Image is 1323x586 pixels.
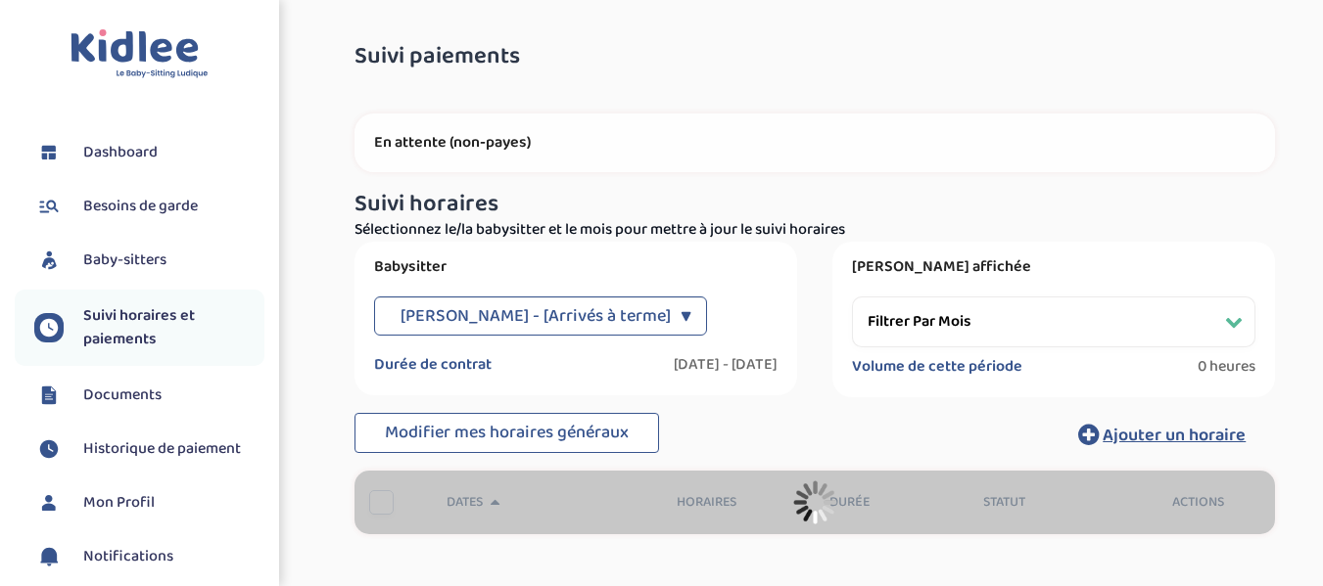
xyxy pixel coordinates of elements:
[34,246,64,275] img: babysitters.svg
[34,138,64,167] img: dashboard.svg
[374,257,778,277] label: Babysitter
[34,381,264,410] a: Documents
[83,195,198,218] span: Besoins de garde
[34,488,264,518] a: Mon Profil
[34,542,264,571] a: Notifications
[71,29,209,79] img: logo.svg
[1103,422,1246,449] span: Ajouter un horaire
[34,381,64,410] img: documents.svg
[374,355,492,375] label: Durée de contrat
[354,44,520,69] span: Suivi paiements
[83,248,166,272] span: Baby-sitters
[83,383,162,407] span: Documents
[34,488,64,518] img: profil.svg
[852,257,1255,277] label: [PERSON_NAME] affichée
[34,192,264,221] a: Besoins de garde
[354,192,1275,217] h3: Suivi horaires
[83,141,158,164] span: Dashboard
[34,434,264,464] a: Historique de paiement
[401,296,671,336] span: [PERSON_NAME] - [Arrivés à terme]
[83,437,241,461] span: Historique de paiement
[34,313,64,342] img: suivihoraire.svg
[385,419,629,446] span: Modifier mes horaires généraux
[34,138,264,167] a: Dashboard
[354,218,1275,242] p: Sélectionnez le/la babysitter et le mois pour mettre à jour le suivi horaires
[34,542,64,571] img: notification.svg
[83,545,173,568] span: Notifications
[34,304,264,351] a: Suivi horaires et paiements
[34,192,64,221] img: besoin.svg
[83,304,264,351] span: Suivi horaires et paiements
[1049,413,1275,456] button: Ajouter un horaire
[1198,357,1255,377] span: 0 heures
[354,413,659,454] button: Modifier mes horaires généraux
[793,480,837,524] img: loader_sticker.gif
[34,246,264,275] a: Baby-sitters
[681,296,691,336] div: ▼
[674,355,778,375] label: [DATE] - [DATE]
[374,133,1255,153] p: En attente (non-payes)
[34,434,64,464] img: suivihoraire.svg
[852,357,1022,377] label: Volume de cette période
[83,491,155,515] span: Mon Profil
